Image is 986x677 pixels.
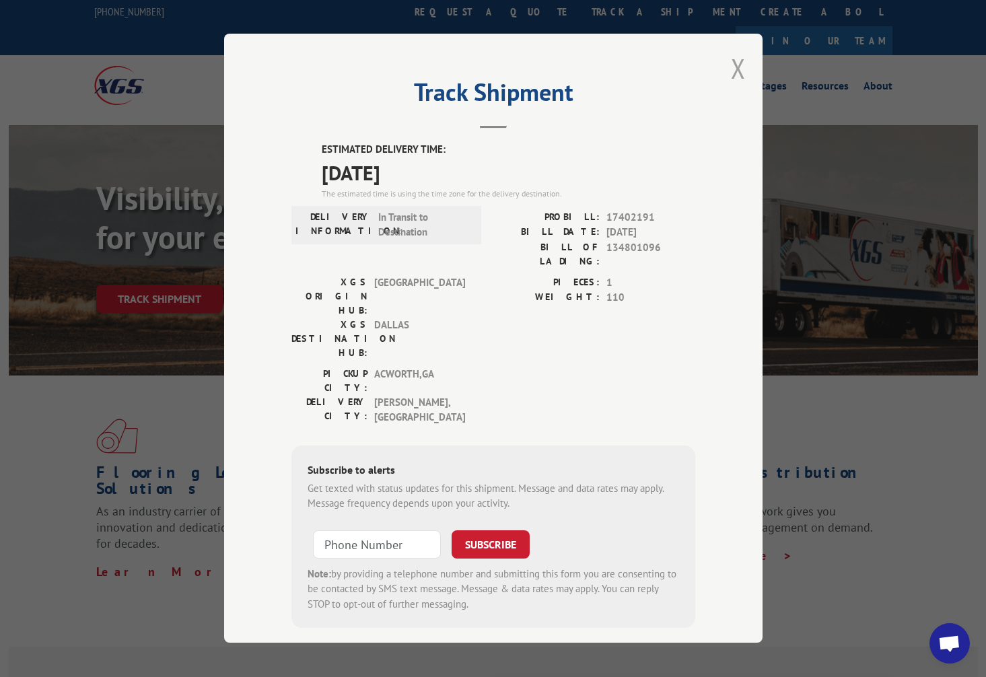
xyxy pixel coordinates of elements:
label: XGS ORIGIN HUB: [291,275,367,318]
span: 17402191 [606,210,695,225]
h2: Track Shipment [291,83,695,108]
div: by providing a telephone number and submitting this form you are consenting to be contacted by SM... [308,567,679,612]
label: DELIVERY INFORMATION: [295,210,372,240]
div: Subscribe to alerts [308,462,679,481]
span: ACWORTH , GA [374,367,465,395]
span: 110 [606,290,695,306]
span: [DATE] [322,157,695,188]
strong: Note: [308,567,331,580]
label: DELIVERY CITY: [291,395,367,425]
input: Phone Number [313,530,441,559]
label: PIECES: [493,275,600,291]
div: The estimated time is using the time zone for the delivery destination. [322,188,695,200]
label: WEIGHT: [493,290,600,306]
button: SUBSCRIBE [452,530,530,559]
span: In Transit to Destination [378,210,469,240]
label: ESTIMATED DELIVERY TIME: [322,142,695,157]
span: 134801096 [606,240,695,269]
span: 1 [606,275,695,291]
a: Open chat [929,623,970,664]
div: Get texted with status updates for this shipment. Message and data rates may apply. Message frequ... [308,481,679,511]
label: BILL DATE: [493,225,600,240]
span: DALLAS [374,318,465,360]
label: PROBILL: [493,210,600,225]
span: [PERSON_NAME] , [GEOGRAPHIC_DATA] [374,395,465,425]
span: [GEOGRAPHIC_DATA] [374,275,465,318]
label: PICKUP CITY: [291,367,367,395]
button: Close modal [731,50,746,86]
label: BILL OF LADING: [493,240,600,269]
label: XGS DESTINATION HUB: [291,318,367,360]
span: [DATE] [606,225,695,240]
